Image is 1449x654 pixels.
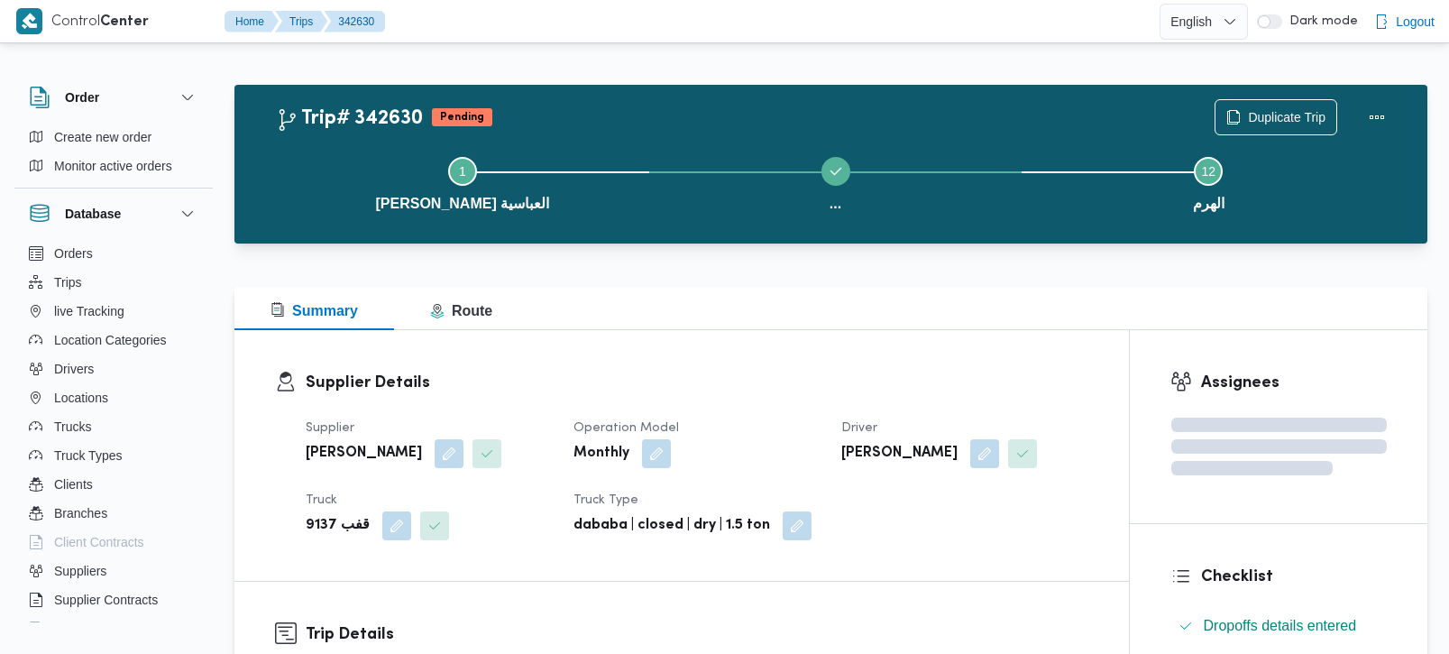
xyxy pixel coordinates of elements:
span: Suppliers [54,560,106,582]
button: Orders [22,239,206,268]
button: Location Categories [22,326,206,355]
span: [PERSON_NAME] العباسية [375,193,549,215]
button: الهرم [1022,135,1395,229]
span: Route [430,303,492,318]
span: Supplier [306,422,354,434]
span: Devices [54,618,99,640]
span: Create new order [54,126,151,148]
button: Create new order [22,123,206,152]
h3: Database [65,203,121,225]
button: Clients [22,470,206,499]
b: dababa | closed | dry | 1.5 ton [573,515,770,537]
button: Devices [22,614,206,643]
h3: Checklist [1201,565,1388,589]
span: live Tracking [54,300,124,322]
span: Trips [54,272,82,293]
button: Dropoffs details entered [1171,612,1388,640]
button: Home [225,11,279,32]
span: Locations [54,387,108,409]
button: Locations [22,383,206,412]
span: Operation Model [573,422,679,434]
button: Logout [1367,4,1442,40]
button: ... [649,135,1023,229]
h2: Trip# 342630 [276,107,423,131]
span: Truck Types [54,445,122,466]
span: ... [830,193,841,215]
h3: Supplier Details [306,371,1088,395]
h3: Order [65,87,99,108]
button: Monitor active orders [22,152,206,180]
button: 342630 [324,11,385,32]
button: [PERSON_NAME] العباسية [276,135,649,229]
span: Monitor active orders [54,155,172,177]
svg: Step ... is complete [829,164,843,179]
img: X8yXhbKr1z7QwAAAABJRU5ErkJggg== [16,8,42,34]
button: Suppliers [22,557,206,585]
b: [PERSON_NAME] [841,443,958,465]
button: Supplier Contracts [22,585,206,614]
span: Branches [54,502,107,524]
button: Drivers [22,355,206,383]
button: live Tracking [22,297,206,326]
h3: Assignees [1201,371,1388,395]
button: Truck Types [22,441,206,470]
span: Logout [1396,11,1435,32]
span: 1 [459,164,466,179]
span: 12 [1201,164,1215,179]
button: Trips [275,11,327,32]
span: الهرم [1193,193,1224,215]
b: Monthly [573,443,629,465]
button: Actions [1359,99,1395,135]
div: Order [14,123,213,188]
span: Truck Type [573,494,638,506]
div: Database [14,239,213,630]
span: Supplier Contracts [54,589,158,611]
span: Dropoffs details entered [1204,618,1357,633]
button: Database [29,203,198,225]
span: Duplicate Trip [1248,106,1325,128]
span: Clients [54,474,93,495]
span: Summary [271,303,358,318]
span: Dark mode [1282,14,1358,29]
span: Location Categories [54,329,167,351]
b: قفب 9137 [306,515,370,537]
span: Pending [432,108,492,126]
button: Client Contracts [22,528,206,557]
span: Truck [306,494,337,506]
button: Duplicate Trip [1215,99,1337,135]
button: Trips [22,268,206,297]
button: Trucks [22,412,206,441]
span: Drivers [54,358,94,380]
span: Trucks [54,416,91,438]
b: Pending [440,112,484,123]
button: Branches [22,499,206,528]
span: Driver [841,422,877,434]
span: Dropoffs details entered [1204,615,1357,637]
h3: Trip Details [306,622,1088,647]
span: Client Contracts [54,531,144,553]
b: [PERSON_NAME] [306,443,422,465]
button: Order [29,87,198,108]
b: Center [100,15,149,29]
span: Orders [54,243,93,264]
